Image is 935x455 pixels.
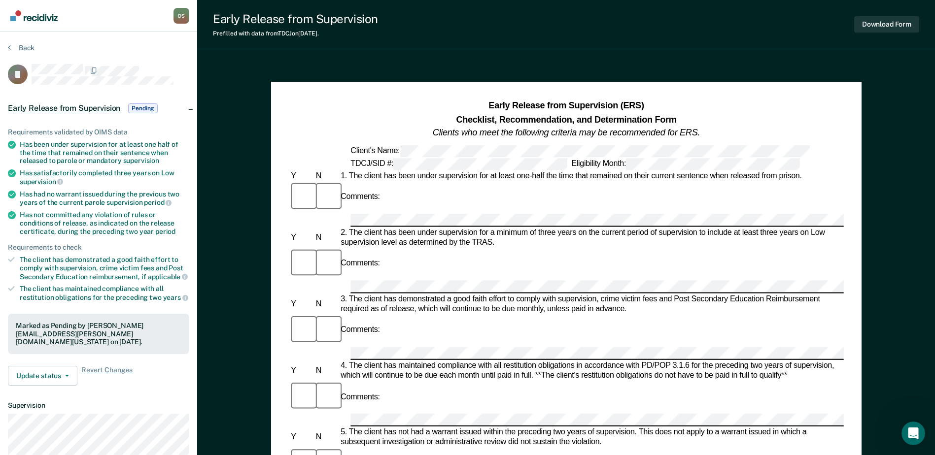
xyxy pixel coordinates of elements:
[155,227,175,235] span: period
[854,16,919,32] button: Download Form
[289,232,313,242] div: Y
[8,43,35,52] button: Back
[20,140,189,165] div: Has been under supervision for at least one half of the time that remained on their sentence when...
[339,171,844,181] div: 1. The client has been under supervision for at least one-half the time that remained on their cu...
[123,157,159,164] span: supervision
[313,232,338,242] div: N
[339,294,844,314] div: 3. The client has demonstrated a good faith effort to comply with supervision, crime victim fees ...
[16,322,181,346] div: Marked as Pending by [PERSON_NAME][EMAIL_ADDRESS][PERSON_NAME][DOMAIN_NAME][US_STATE] on [DATE].
[569,158,802,169] div: Eligibility Month:
[20,178,63,186] span: supervision
[339,325,382,335] div: Comments:
[339,259,382,269] div: Comments:
[20,256,189,281] div: The client has demonstrated a good faith effort to comply with supervision, crime victim fees and...
[289,299,313,309] div: Y
[313,299,338,309] div: N
[313,433,338,443] div: N
[163,293,188,301] span: years
[313,171,338,181] div: N
[20,190,189,207] div: Has had no warrant issued during the previous two years of the current parole supervision
[8,243,189,252] div: Requirements to check
[213,30,378,37] div: Prefilled with data from TDCJ on [DATE] .
[289,366,313,376] div: Y
[339,192,382,202] div: Comments:
[8,366,77,386] button: Update status
[144,198,172,206] span: period
[128,103,158,113] span: Pending
[433,128,700,137] em: Clients who meet the following criteria may be recommended for ERS.
[339,361,844,381] div: 4. The client has maintained compliance with all restitution obligations in accordance with PD/PO...
[20,211,189,235] div: Has not committed any violation of rules or conditions of release, as indicated on the release ce...
[488,101,644,111] strong: Early Release from Supervision (ERS)
[10,10,58,21] img: Recidiviz
[313,366,338,376] div: N
[20,169,189,186] div: Has satisfactorily completed three years on Low
[339,227,844,247] div: 2. The client has been under supervision for a minimum of three years on the current period of su...
[81,366,133,386] span: Revert Changes
[148,273,188,281] span: applicable
[8,401,189,410] dt: Supervision
[289,171,313,181] div: Y
[20,285,189,301] div: The client has maintained compliance with all restitution obligations for the preceding two
[173,8,189,24] div: D S
[8,128,189,136] div: Requirements validated by OIMS data
[213,12,378,26] div: Early Release from Supervision
[8,103,120,113] span: Early Release from Supervision
[456,114,676,124] strong: Checklist, Recommendation, and Determination Form
[348,145,811,157] div: Client's Name:
[289,433,313,443] div: Y
[348,158,569,169] div: TDCJ/SID #:
[339,392,382,402] div: Comments:
[901,422,925,445] iframe: Intercom live chat
[339,428,844,448] div: 5. The client has not had a warrant issued within the preceding two years of supervision. This do...
[173,8,189,24] button: Profile dropdown button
